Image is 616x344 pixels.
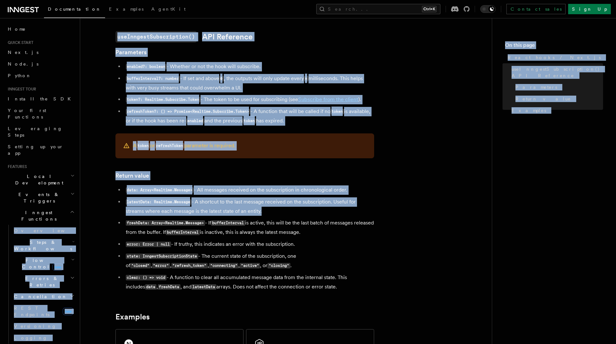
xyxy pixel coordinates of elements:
[11,293,67,300] span: Cancellation
[124,273,374,292] li: - A function to clear all accumulated message data from the internal state. This includes , , and...
[124,197,374,216] li: - A shortcut to the last message received on the subscription. Useful for streams where each mess...
[330,109,344,114] code: token
[506,4,566,14] a: Contact sales
[191,284,216,290] code: latestData
[512,66,603,79] span: useInngestSubscription() API Reference
[115,312,150,321] a: Examples
[124,218,374,237] li: - If is active, this will be the last batch of messages released from the buffer. If is inactive,...
[11,273,76,291] button: Errors & Retries
[126,76,180,81] code: bufferInterval?: number
[124,95,374,104] li: - The token to be used for subscribing (see ).
[513,81,603,93] a: Parameters
[126,97,200,102] code: token?: Realtime.Subscribe.Token
[8,61,38,67] span: Node.js
[316,4,440,14] button: Search...Ctrl+K
[5,87,36,92] span: Inngest tour
[11,239,72,252] span: Steps & Workflows
[14,324,57,329] span: Versioning
[505,41,603,52] h4: On this page
[44,2,105,18] a: Documentation
[5,23,76,35] a: Home
[145,284,157,290] code: data
[158,284,180,290] code: freshData
[8,108,46,120] span: Your first Functions
[5,105,76,123] a: Your first Functions
[126,242,171,247] code: error: Error | null
[115,31,197,43] code: useInngestSubscription()
[5,141,76,159] a: Setting up your app
[508,54,601,61] span: React hooks / Next.js
[5,93,76,105] a: Install the SDK
[5,191,70,204] span: Events & Triggers
[505,52,603,63] a: React hooks / Next.js
[155,143,184,149] code: refreshToken
[5,123,76,141] a: Leveraging Steps
[52,264,63,271] span: new
[5,207,76,225] button: Inngest Functions
[512,107,546,114] span: Examples
[509,63,603,81] a: useInngestSubscription() API Reference
[48,6,101,12] span: Documentation
[11,302,76,320] a: REST Endpointsnew
[126,275,167,280] code: clear: () => void
[11,257,71,270] span: Flow Control
[5,173,70,186] span: Local Development
[11,291,76,302] button: Cancellation
[243,118,256,124] code: token
[5,70,76,81] a: Python
[8,26,26,32] span: Home
[5,209,70,222] span: Inngest Functions
[5,225,76,344] div: Inngest Functions
[240,263,260,268] code: "active"
[166,230,200,235] code: bufferInterval
[126,187,194,193] code: data: Array<Realtime.Message>
[515,84,557,90] span: Parameters
[171,263,208,268] code: "refresh_token"
[209,263,238,268] code: "connecting"
[11,236,76,255] button: Steps & Workflows
[422,6,437,12] kbd: Ctrl+K
[124,252,374,270] li: - The current state of the subscription, one of , , , , , or .
[11,255,76,273] button: Flow Controlnew
[5,40,33,45] span: Quick start
[124,62,374,71] li: - Whether or not the hook will subscribe.
[126,254,198,259] code: state: InngestSubscriptionState
[11,332,76,344] a: Logging
[5,189,76,207] button: Events & Triggers
[5,164,27,169] span: Features
[219,76,224,81] code: 0
[63,308,73,315] span: new
[136,143,150,149] code: token
[509,105,603,116] a: Examples
[298,96,358,102] a: Subscribe from the client
[5,171,76,189] button: Local Development
[105,2,147,17] a: Examples
[304,76,308,81] code: n
[515,96,571,102] span: Return value
[8,50,38,55] span: Next.js
[130,263,151,268] code: "closed"
[115,171,149,180] a: Return value
[124,185,374,195] li: - All messages received on the subscription in chronological order.
[8,96,75,101] span: Install the SDK
[8,73,31,78] span: Python
[11,275,70,288] span: Errors & Retries
[115,48,146,57] a: Parameters
[11,320,76,332] a: Versioning
[151,6,186,12] span: AgentKit
[126,64,167,69] code: enabled?: boolean
[5,58,76,70] a: Node.js
[126,199,191,205] code: latestData: Realtime.Message
[124,74,374,92] li: - If set and above , the outputs will only update every milliseconds. This helps with very busy s...
[152,263,170,268] code: "error"
[124,107,374,126] li: - A function that will be called if no is available, or if the hook has been re- and the previous...
[133,141,235,151] p: A or parameter is required.
[124,240,374,249] li: - If truthy, this indicates an error with the subscription.
[513,93,603,105] a: Return value
[8,144,63,156] span: Setting up your app
[14,306,49,317] span: REST Endpoints
[109,6,144,12] span: Examples
[480,5,496,13] button: Toggle dark mode
[126,109,250,114] code: refreshToken?: () => Promise<Realtime.Subscribe.Token>
[14,335,48,340] span: Logging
